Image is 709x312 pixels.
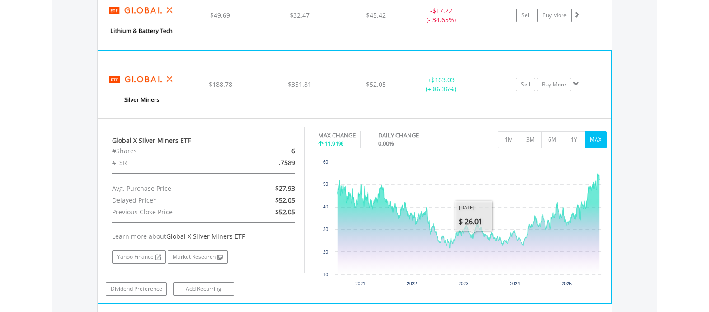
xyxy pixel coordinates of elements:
[516,9,535,22] a: Sell
[168,250,228,264] a: Market Research
[210,11,230,19] span: $49.69
[366,11,386,19] span: $45.42
[585,131,607,148] button: MAX
[537,78,571,91] a: Buy More
[520,131,542,148] button: 3M
[323,250,329,255] text: 20
[563,131,585,148] button: 1Y
[378,139,394,147] span: 0.00%
[323,160,329,165] text: 60
[324,139,343,147] span: 11.91%
[106,282,167,296] a: Dividend Preference
[498,131,520,148] button: 1M
[105,206,236,218] div: Previous Close Price
[318,157,606,293] svg: Interactive chart
[318,157,607,293] div: Chart. Highcharts interactive chart.
[112,250,166,264] a: Yahoo Finance
[236,145,302,157] div: 6
[275,208,295,216] span: $52.05
[323,204,329,209] text: 40
[112,136,296,145] div: Global X Silver Miners ETF
[173,282,234,296] a: Add Recurring
[323,227,329,232] text: 30
[103,62,180,116] img: EQU.US.SIL.png
[537,9,572,22] a: Buy More
[378,131,451,140] div: DAILY CHANGE
[288,80,311,89] span: $351.81
[407,281,417,286] text: 2022
[323,182,329,187] text: 50
[112,232,296,241] div: Learn more about
[431,76,455,84] span: $163.03
[318,131,356,140] div: MAX CHANGE
[516,78,535,91] a: Sell
[275,196,295,204] span: $52.05
[541,131,563,148] button: 6M
[236,157,302,169] div: .7589
[562,281,572,286] text: 2025
[105,194,236,206] div: Delayed Price*
[510,281,520,286] text: 2024
[408,6,476,24] div: - (- 34.65%)
[366,80,386,89] span: $52.05
[275,184,295,193] span: $27.93
[209,80,232,89] span: $188.78
[105,145,236,157] div: #Shares
[323,272,329,277] text: 10
[355,281,366,286] text: 2021
[458,281,469,286] text: 2023
[105,183,236,194] div: Avg. Purchase Price
[166,232,245,241] span: Global X Silver Miners ETF
[432,6,452,15] span: $17.22
[290,11,310,19] span: $32.47
[407,76,475,94] div: + (+ 86.36%)
[105,157,236,169] div: #FSR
